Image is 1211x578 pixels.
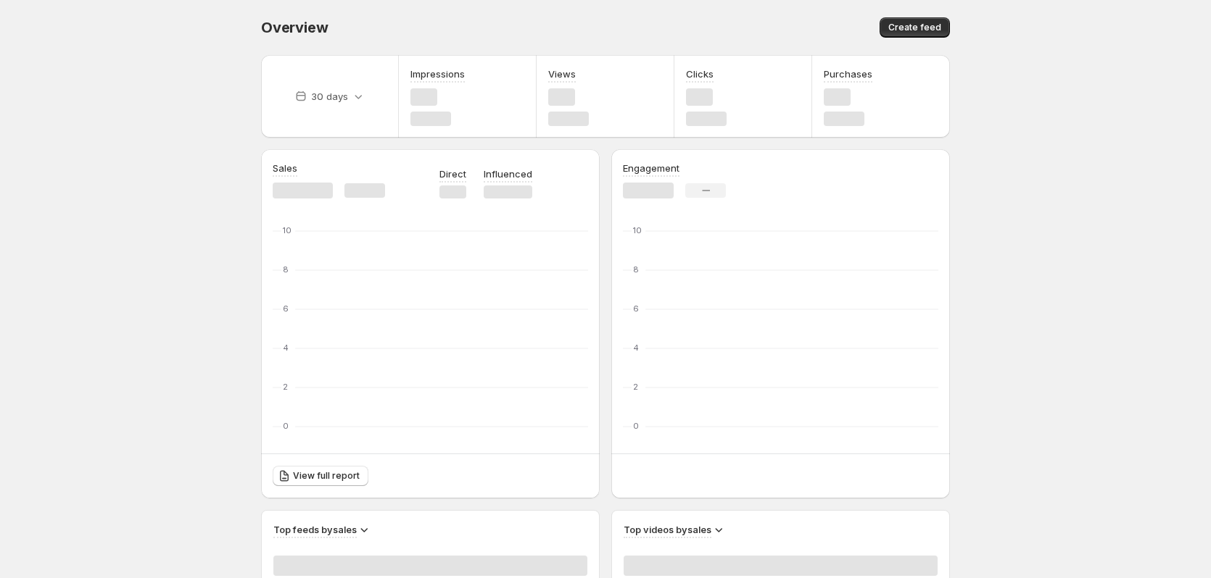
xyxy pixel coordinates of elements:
[633,225,642,235] text: 10
[283,421,289,431] text: 0
[273,522,357,537] h3: Top feeds by sales
[273,161,297,175] h3: Sales
[273,466,368,486] a: View full report
[261,19,328,36] span: Overview
[633,343,639,353] text: 4
[283,382,288,392] text: 2
[686,67,714,81] h3: Clicks
[283,303,289,314] text: 6
[283,225,292,235] text: 10
[880,17,950,38] button: Create feed
[293,470,360,482] span: View full report
[410,67,465,81] h3: Impressions
[283,264,289,275] text: 8
[484,167,532,181] p: Influenced
[439,167,466,181] p: Direct
[623,161,679,175] h3: Engagement
[624,522,711,537] h3: Top videos by sales
[633,303,639,314] text: 6
[888,22,941,33] span: Create feed
[824,67,872,81] h3: Purchases
[548,67,576,81] h3: Views
[633,421,639,431] text: 0
[633,382,638,392] text: 2
[633,264,639,275] text: 8
[283,343,289,353] text: 4
[311,89,348,104] p: 30 days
